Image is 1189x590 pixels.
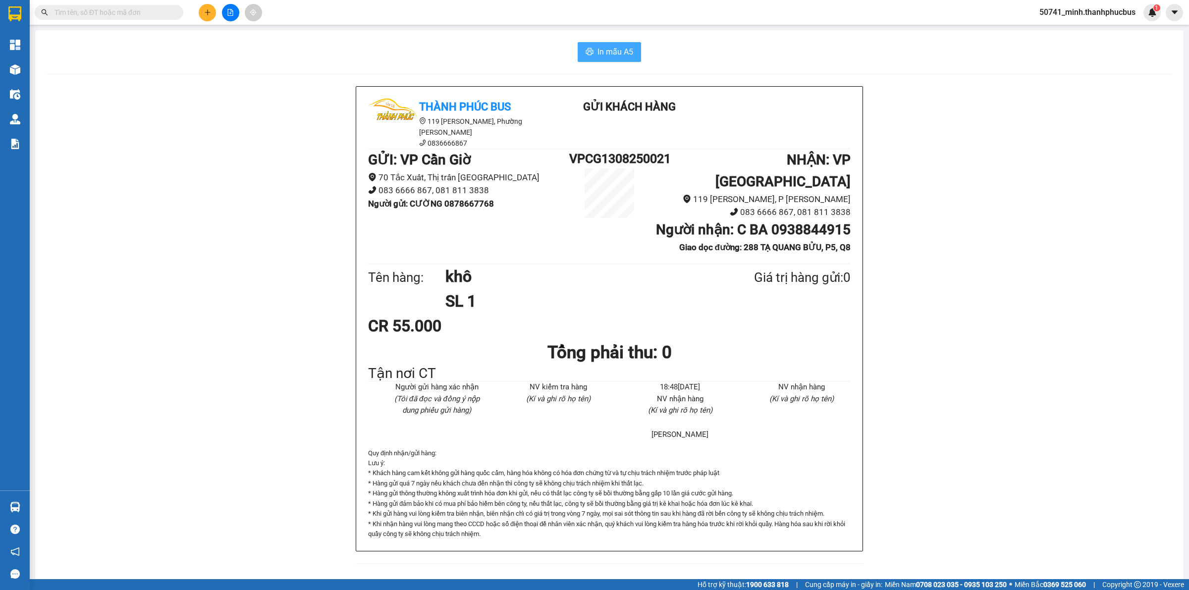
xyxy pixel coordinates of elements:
p: * Hàng gửi quá 7 ngày nếu khách chưa đến nhận thì công ty sẽ không chịu trách nhiệm khi thất lạc. [368,479,851,488]
i: (Kí và ghi rõ họ tên) [648,406,712,415]
li: [PERSON_NAME] [631,429,729,441]
span: In mẫu A5 [597,46,633,58]
h1: SL 1 [445,289,706,314]
h1: VPCG1308250021 [569,149,649,168]
span: 50741_minh.thanhphucbus [1031,6,1143,18]
span: notification [10,547,20,556]
p: * Khi gửi hàng vui lòng kiểm tra biên nhận, biên nhận chỉ có giá trị trong vòng 7 ngày, mọi sai s... [368,509,851,519]
div: Tên hàng: [368,268,445,288]
b: Gửi khách hàng [583,101,676,113]
span: Cung cấp máy in - giấy in: [805,579,882,590]
i: (Tôi đã đọc và đồng ý nộp dung phiếu gửi hàng) [394,394,480,415]
li: NV nhận hàng [753,381,851,393]
div: Tận nơi CT [368,366,851,381]
span: phone [730,208,738,216]
p: * Khi nhận hàng vui lòng mang theo CCCD hoặc số điện thoại để nhân viên xác nhận, quý khách vui l... [368,519,851,539]
span: plus [204,9,211,16]
li: 18:48[DATE] [631,381,729,393]
img: dashboard-icon [10,40,20,50]
img: warehouse-icon [10,114,20,124]
span: phone [419,139,426,146]
b: GỬI : VP Cần Giờ [368,152,471,168]
input: Tìm tên, số ĐT hoặc mã đơn [54,7,171,18]
li: Người gửi hàng xác nhận [388,381,486,393]
span: Miền Nam [885,579,1007,590]
button: file-add [222,4,239,21]
li: 083 6666 867, 081 811 3838 [649,206,851,219]
li: 083 6666 867, 081 811 3838 [368,184,569,197]
li: NV nhận hàng [631,393,729,405]
b: Người gửi : CƯỜNG 0878667768 [368,199,494,209]
span: file-add [227,9,234,16]
span: environment [368,173,377,181]
li: 119 [PERSON_NAME], P [PERSON_NAME] [649,193,851,206]
span: ⚪️ [1009,583,1012,587]
img: logo.jpg [12,12,62,62]
img: logo-vxr [8,6,21,21]
img: icon-new-feature [1148,8,1157,17]
sup: 1 [1153,4,1160,11]
p: * Hàng gửi đảm bảo khi có mua phí bảo hiểm bên công ty, nếu thất lạc, công ty sẽ bồi thường bằng ... [368,499,851,509]
span: phone [368,186,377,194]
button: printerIn mẫu A5 [578,42,641,62]
p: Lưu ý: [368,458,851,468]
span: printer [586,48,594,57]
span: search [41,9,48,16]
button: aim [245,4,262,21]
span: environment [683,195,691,203]
b: Thành Phúc Bus [419,101,511,113]
p: * Khách hàng cam kết không gửi hàng quốc cấm, hàng hóa không có hóa đơn chứng từ và tự chịu trách... [368,468,851,478]
span: | [796,579,798,590]
span: message [10,569,20,579]
img: warehouse-icon [10,502,20,512]
button: plus [199,4,216,21]
b: NHẬN : VP [GEOGRAPHIC_DATA] [715,152,851,190]
span: environment [419,117,426,124]
h1: Tổng phải thu: 0 [368,339,851,366]
span: Hỗ trợ kỹ thuật: [698,579,789,590]
span: question-circle [10,525,20,534]
button: caret-down [1166,4,1183,21]
div: CR 55.000 [368,314,527,338]
strong: 1900 633 818 [746,581,789,589]
li: NV kiểm tra hàng [510,381,608,393]
b: Gửi khách hàng [61,14,98,61]
p: * Hàng gửi thông thường không xuất trình hóa đơn khi gửi, nếu có thất lạc công ty sẽ bồi thường b... [368,488,851,498]
img: warehouse-icon [10,89,20,100]
b: Giao dọc đường: 288 TẠ QUANG BỬU, P5, Q8 [679,242,851,252]
div: Giá trị hàng gửi: 0 [706,268,851,288]
i: (Kí và ghi rõ họ tên) [526,394,591,403]
img: warehouse-icon [10,64,20,75]
span: Miền Bắc [1015,579,1086,590]
i: (Kí và ghi rõ họ tên) [769,394,834,403]
b: Thành Phúc Bus [12,64,50,110]
b: Người nhận : C BA 0938844915 [656,221,851,238]
li: 70 Tắc Xuất, Thị trấn [GEOGRAPHIC_DATA] [368,171,569,184]
span: aim [250,9,257,16]
li: 0836666867 [368,138,546,149]
h1: khô [445,264,706,289]
div: Quy định nhận/gửi hàng : [368,448,851,539]
span: | [1093,579,1095,590]
img: logo.jpg [368,99,418,148]
strong: 0369 525 060 [1043,581,1086,589]
li: 119 [PERSON_NAME], Phường [PERSON_NAME] [368,116,546,138]
span: 1 [1155,4,1158,11]
strong: 0708 023 035 - 0935 103 250 [916,581,1007,589]
span: copyright [1134,581,1141,588]
span: caret-down [1170,8,1179,17]
img: solution-icon [10,139,20,149]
